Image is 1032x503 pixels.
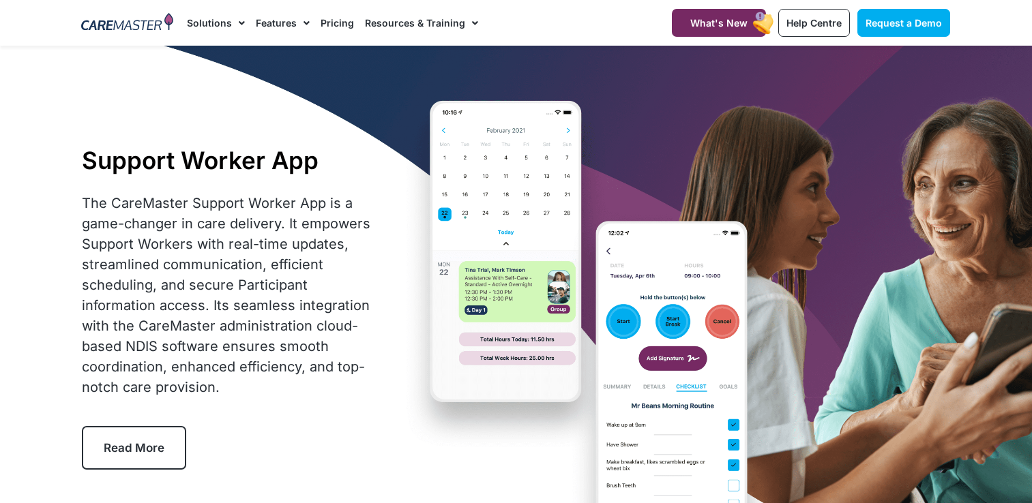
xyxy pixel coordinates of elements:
[82,146,377,174] h1: Support Worker App
[82,193,377,397] div: The CareMaster Support Worker App is a game-changer in care delivery. It empowers Support Workers...
[866,17,942,29] span: Request a Demo
[690,17,748,29] span: What's New
[81,13,173,33] img: CareMaster Logo
[857,9,950,37] a: Request a Demo
[672,9,766,37] a: What's New
[82,426,186,470] a: Read More
[104,441,164,455] span: Read More
[778,9,850,37] a: Help Centre
[786,17,842,29] span: Help Centre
